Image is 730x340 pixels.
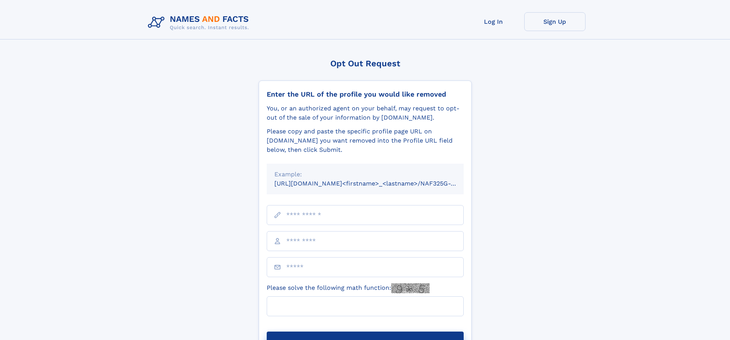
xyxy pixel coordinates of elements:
[267,127,464,154] div: Please copy and paste the specific profile page URL on [DOMAIN_NAME] you want removed into the Pr...
[267,90,464,99] div: Enter the URL of the profile you would like removed
[274,170,456,179] div: Example:
[524,12,586,31] a: Sign Up
[274,180,478,187] small: [URL][DOMAIN_NAME]<firstname>_<lastname>/NAF325G-xxxxxxxx
[145,12,255,33] img: Logo Names and Facts
[267,283,430,293] label: Please solve the following math function:
[267,104,464,122] div: You, or an authorized agent on your behalf, may request to opt-out of the sale of your informatio...
[463,12,524,31] a: Log In
[259,59,472,68] div: Opt Out Request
